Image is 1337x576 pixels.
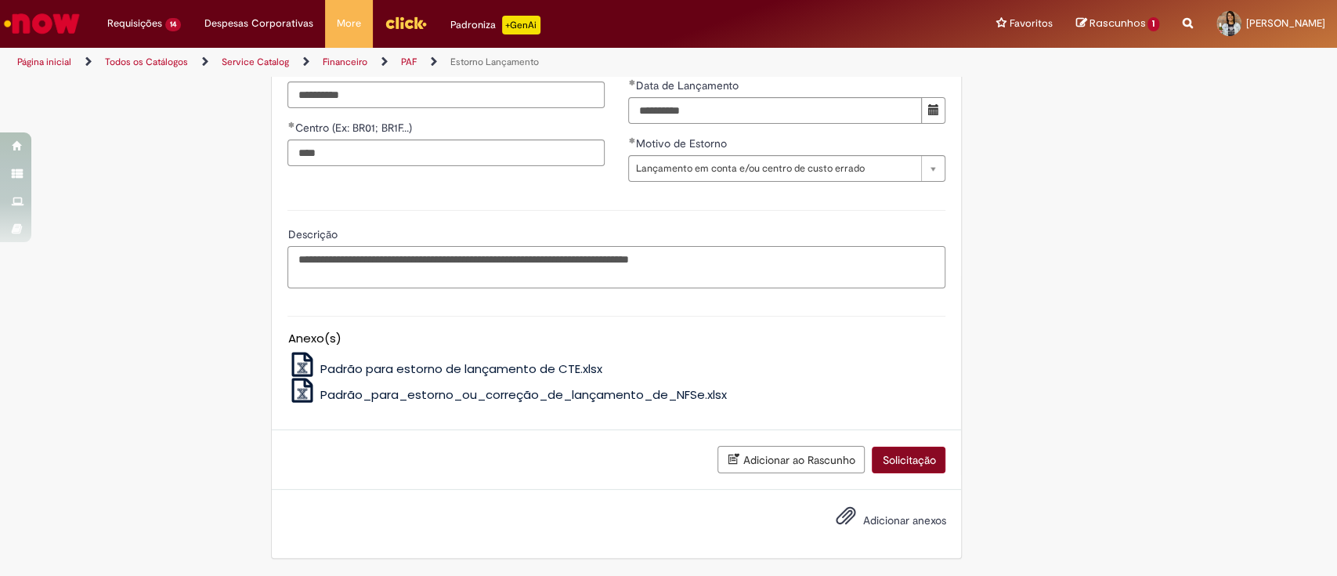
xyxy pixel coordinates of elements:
[450,16,540,34] div: Padroniza
[287,246,945,288] textarea: Descrição
[320,386,727,403] span: Padrão_para_estorno_ou_correção_de_lançamento_de_NFSe.xlsx
[337,16,361,31] span: More
[287,139,605,166] input: Centro (Ex: BR01; BR1F...)
[385,11,427,34] img: click_logo_yellow_360x200.png
[287,386,727,403] a: Padrão_para_estorno_ou_correção_de_lançamento_de_NFSe.xlsx
[450,56,539,68] a: Estorno Lançamento
[1009,16,1052,31] span: Favoritos
[295,121,414,135] span: Centro (Ex: BR01; BR1F...)
[831,502,859,538] button: Adicionar anexos
[287,360,602,377] a: Padrão para estorno de lançamento de CTE.xlsx
[12,48,880,77] ul: Trilhas de página
[105,56,188,68] a: Todos os Catálogos
[17,56,71,68] a: Página inicial
[222,56,289,68] a: Service Catalog
[401,56,417,68] a: PAF
[1147,17,1159,31] span: 1
[1089,16,1145,31] span: Rascunhos
[628,137,635,143] span: Obrigatório Preenchido
[502,16,540,34] p: +GenAi
[628,79,635,85] span: Obrigatório Preenchido
[862,514,945,528] span: Adicionar anexos
[287,82,605,108] input: Nº do Documento Fiscal
[872,447,945,473] button: Solicitação
[628,97,922,124] input: Data de Lançamento 23 September 2025 Tuesday
[287,121,295,128] span: Obrigatório Preenchido
[165,18,181,31] span: 14
[635,136,729,150] span: Motivo de Estorno
[921,97,945,124] button: Mostrar calendário para Data de Lançamento
[320,360,602,377] span: Padrão para estorno de lançamento de CTE.xlsx
[1075,16,1159,31] a: Rascunhos
[717,446,865,473] button: Adicionar ao Rascunho
[1246,16,1325,30] span: [PERSON_NAME]
[635,78,741,92] span: Data de Lançamento
[635,156,913,181] span: Lançamento em conta e/ou centro de custo errado
[204,16,313,31] span: Despesas Corporativas
[2,8,82,39] img: ServiceNow
[287,227,340,241] span: Descrição
[107,16,162,31] span: Requisições
[287,332,945,346] h5: Anexo(s)
[323,56,367,68] a: Financeiro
